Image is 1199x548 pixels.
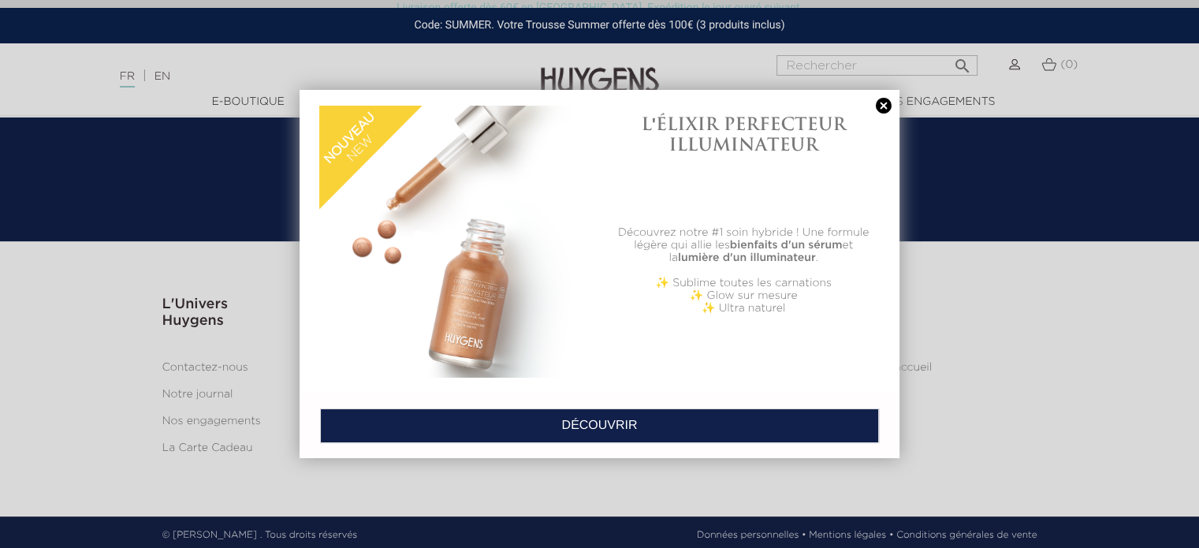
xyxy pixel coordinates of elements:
[730,240,843,251] b: bienfaits d'un sérum
[608,277,880,289] p: ✨ Sublime toutes les carnations
[608,226,880,264] p: Découvrez notre #1 soin hybride ! Une formule légère qui allie les et la .
[608,302,880,315] p: ✨ Ultra naturel
[608,289,880,302] p: ✨ Glow sur mesure
[678,252,816,263] b: lumière d'un illuminateur
[608,114,880,155] h1: L'ÉLIXIR PERFECTEUR ILLUMINATEUR
[320,408,879,443] a: DÉCOUVRIR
